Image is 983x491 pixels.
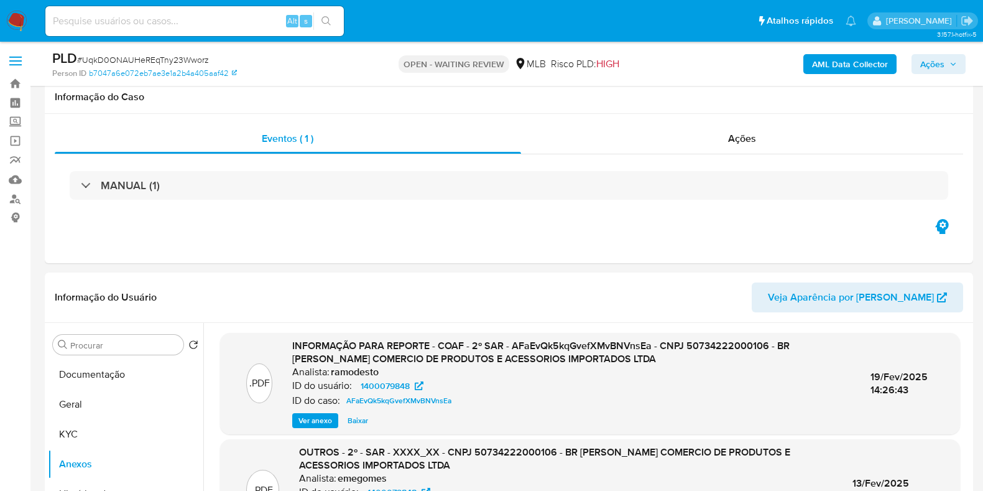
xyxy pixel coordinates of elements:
input: Procurar [70,340,178,351]
span: AFaEvQk5kqGvefXMvBNVnsEa [346,393,451,408]
span: s [304,15,308,27]
button: AML Data Collector [803,54,897,74]
span: # UqkD0ONAUHeREqTny23Wworz [77,54,209,66]
div: MLB [514,57,546,71]
span: Ações [920,54,944,74]
a: Notificações [846,16,856,26]
input: Pesquise usuários ou casos... [45,13,344,29]
p: ID do usuário: [292,380,352,392]
div: MANUAL (1) [70,171,948,200]
span: Atalhos rápidos [767,14,833,27]
h1: Informação do Caso [55,91,963,103]
span: 1400079848 [361,378,410,393]
p: ID do caso: [292,395,340,407]
b: PLD [52,48,77,68]
button: Veja Aparência por [PERSON_NAME] [752,283,963,312]
p: Analista: [299,472,336,485]
span: Baixar [348,414,368,427]
p: jonathan.shikay@mercadolivre.com [886,15,956,27]
span: 19/Fev/2025 14:26:43 [870,370,928,398]
a: 1400079848 [353,378,431,393]
h1: Informação do Usuário [55,291,157,304]
button: KYC [48,419,203,449]
p: OPEN - WAITING REVIEW [399,55,509,73]
button: Geral [48,390,203,419]
button: Ver anexo [292,413,338,428]
button: Ações [911,54,966,74]
span: INFORMAÇÃO PARA REPORTE - COAF - 2º SAR - AFaEvQk5kqGvefXMvBNVnsEa - CNPJ 50734222000106 - BR [PE... [292,339,790,367]
span: Ações [728,131,756,146]
p: Analista: [292,366,330,378]
button: Baixar [341,413,374,428]
b: AML Data Collector [812,54,888,74]
button: search-icon [313,12,339,30]
h3: MANUAL (1) [101,179,160,192]
span: HIGH [596,57,619,71]
a: Sair [961,14,974,27]
button: Retornar ao pedido padrão [188,340,198,353]
span: Veja Aparência por [PERSON_NAME] [768,283,934,312]
span: Risco PLD: [551,57,619,71]
p: .PDF [249,376,270,390]
a: AFaEvQk5kqGvefXMvBNVnsEa [341,393,456,408]
a: b7047a6e072eb7ae3e1a2b4a405aaf42 [89,68,237,79]
span: Alt [287,15,297,27]
button: Anexos [48,449,203,479]
span: OUTROS - 2º - SAR - XXXX_XX - CNPJ 50734222000106 - BR [PERSON_NAME] COMERCIO DE PRODUTOS E ACESS... [299,445,790,473]
b: Person ID [52,68,86,79]
h6: emegomes [338,472,387,485]
button: Documentação [48,360,203,390]
span: Ver anexo [298,414,332,427]
span: Eventos ( 1 ) [262,131,313,146]
button: Procurar [58,340,68,350]
h6: ramodesto [331,366,379,378]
